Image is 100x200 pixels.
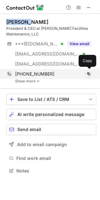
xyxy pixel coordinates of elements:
[6,4,44,11] img: ContactOut v5.3.10
[6,139,96,150] button: Add to email campaign
[6,109,96,120] button: AI write personalized message
[6,19,48,25] div: [PERSON_NAME]
[6,26,96,37] div: President & CEO at [PERSON_NAME] Facilities Maintenance, LLC
[6,94,96,105] button: save-profile-one-click
[6,124,96,135] button: Send email
[15,79,96,83] a: Show more
[15,41,58,47] span: ***@[DOMAIN_NAME]
[17,97,85,102] div: Save to List / ATS / CRM
[16,155,94,161] span: Find work email
[36,79,40,83] img: -
[16,168,94,174] span: Notes
[15,61,81,67] span: [EMAIL_ADDRESS][DOMAIN_NAME]
[17,112,84,117] span: AI write personalized message
[17,127,41,132] span: Send email
[15,71,54,77] span: [PHONE_NUMBER]
[67,41,92,47] button: Reveal Button
[17,142,67,147] span: Add to email campaign
[6,154,96,163] button: Find work email
[6,166,96,175] button: Notes
[15,51,81,57] span: [EMAIL_ADDRESS][DOMAIN_NAME]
